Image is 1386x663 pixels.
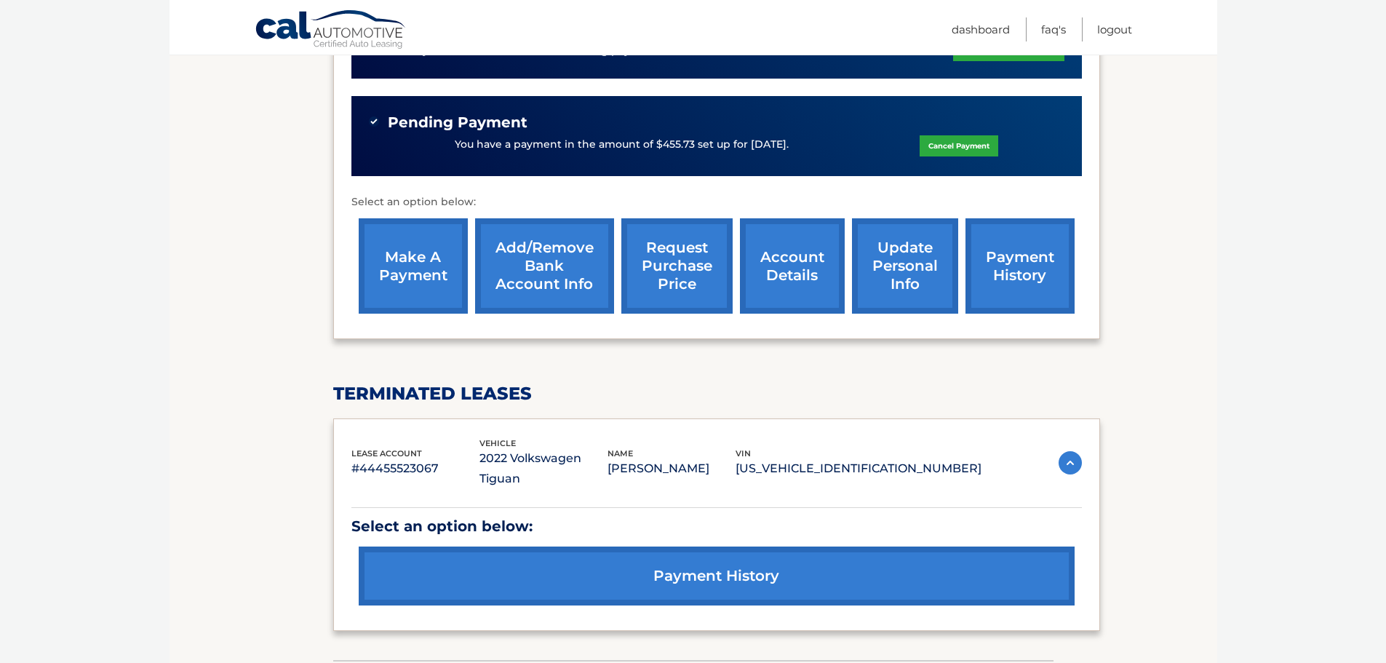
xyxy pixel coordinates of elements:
[388,114,527,132] span: Pending Payment
[736,458,981,479] p: [US_VEHICLE_IDENTIFICATION_NUMBER]
[351,458,479,479] p: #44455523067
[852,218,958,314] a: update personal info
[608,448,633,458] span: name
[255,9,407,52] a: Cal Automotive
[475,218,614,314] a: Add/Remove bank account info
[1059,451,1082,475] img: accordion-active.svg
[952,17,1010,41] a: Dashboard
[479,448,608,489] p: 2022 Volkswagen Tiguan
[479,438,516,448] span: vehicle
[1041,17,1066,41] a: FAQ's
[455,137,789,153] p: You have a payment in the amount of $455.73 set up for [DATE].
[1097,17,1132,41] a: Logout
[359,547,1075,606] a: payment history
[736,448,751,458] span: vin
[359,218,468,314] a: make a payment
[608,458,736,479] p: [PERSON_NAME]
[333,383,1100,405] h2: terminated leases
[920,135,998,156] a: Cancel Payment
[621,218,733,314] a: request purchase price
[351,194,1082,211] p: Select an option below:
[740,218,845,314] a: account details
[965,218,1075,314] a: payment history
[351,514,1082,539] p: Select an option below:
[351,448,422,458] span: lease account
[369,116,379,127] img: check-green.svg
